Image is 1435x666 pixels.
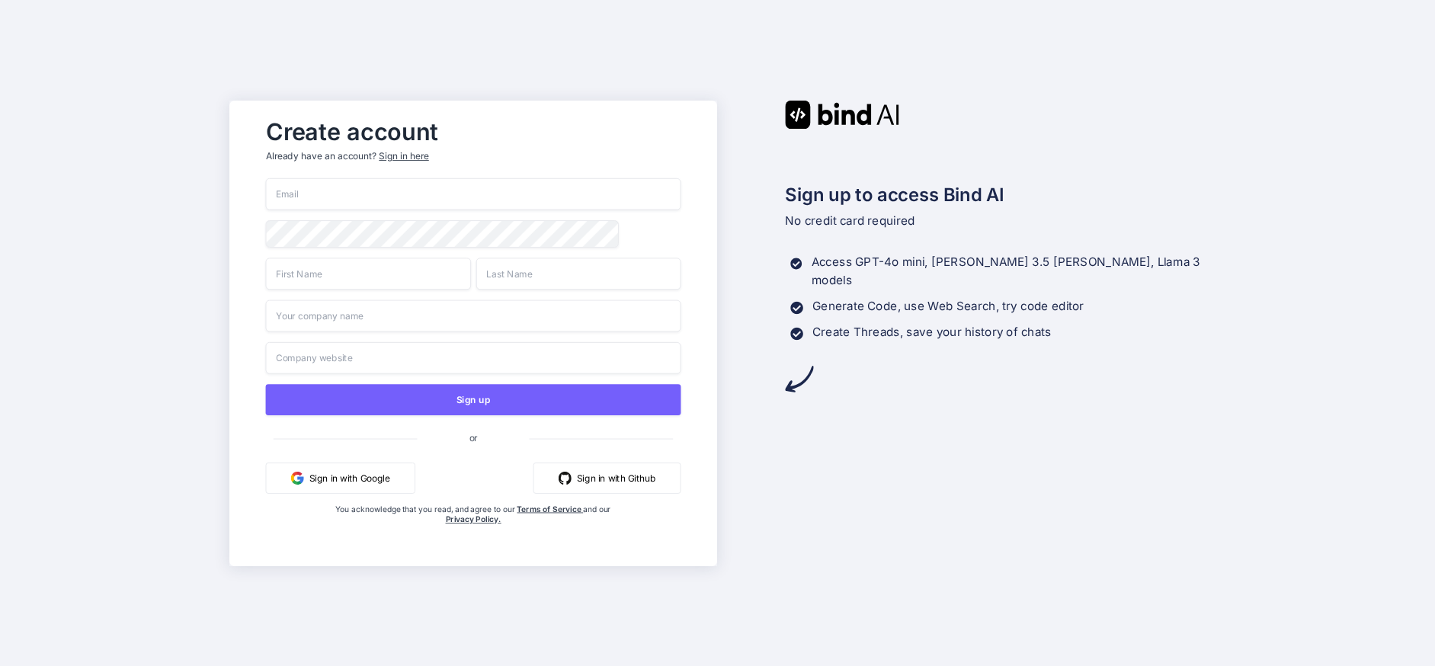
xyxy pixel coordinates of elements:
p: Create Threads, save your history of chats [812,323,1052,341]
button: Sign in with Google [266,462,415,493]
div: Sign in here [380,149,429,162]
input: Company website [266,341,681,373]
button: Sign in with Github [533,462,681,493]
button: Sign up [266,384,681,415]
input: Your company name [266,299,681,331]
input: First Name [266,258,471,290]
img: Bind AI logo [786,101,900,129]
p: Access GPT-4o mini, [PERSON_NAME] 3.5 [PERSON_NAME], Llama 3 models [812,253,1206,290]
h2: Sign up to access Bind AI [786,181,1206,208]
p: Already have an account? [266,149,681,162]
a: Terms of Service [517,504,584,514]
a: Privacy Policy. [446,514,501,524]
img: github [559,471,572,484]
img: google [291,471,304,484]
div: You acknowledge that you read, and agree to our and our [335,504,612,556]
p: No credit card required [786,212,1206,230]
h2: Create account [266,121,681,142]
input: Email [266,178,681,210]
p: Generate Code, use Web Search, try code editor [812,297,1084,315]
img: arrow [786,364,814,392]
span: or [418,421,530,453]
input: Last Name [476,258,681,290]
